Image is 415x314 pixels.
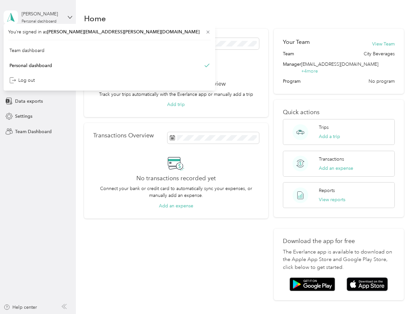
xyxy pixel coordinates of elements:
h2: Your Team [283,38,310,46]
span: Team [283,50,294,57]
div: [PERSON_NAME] [22,10,62,17]
div: Personal dashboard [9,62,52,69]
p: The Everlance app is available to download on the Apple App Store and Google Play Store, click be... [283,248,394,272]
iframe: Everlance-gr Chat Button Frame [378,277,415,314]
div: Team dashboard [9,47,44,54]
span: [EMAIL_ADDRESS][DOMAIN_NAME] [301,61,378,67]
h2: No transactions recorded yet [136,175,216,182]
p: Download the app for free [283,238,394,245]
span: Settings [15,113,32,120]
img: Google play [289,277,335,291]
p: Transactions [319,156,344,163]
button: Add an expense [159,202,193,209]
p: Transactions Overview [93,132,154,139]
p: Connect your bank or credit card to automatically sync your expenses, or manually add an expense. [93,185,259,199]
p: Track your trips automatically with the Everlance app or manually add a trip [99,91,253,98]
button: Help center [4,304,37,311]
button: Add a trip [319,133,340,140]
button: View Team [372,41,395,47]
button: Add trip [167,101,185,108]
p: Reports [319,187,335,194]
span: Data exports [15,98,43,105]
span: [PERSON_NAME][EMAIL_ADDRESS][PERSON_NAME][DOMAIN_NAME] [47,29,199,35]
h1: Home [84,15,106,22]
p: Trips [319,124,329,131]
span: Program [283,78,301,85]
img: App store [347,277,388,291]
span: Manager [283,61,301,75]
div: Personal dashboard [22,20,57,24]
button: View reports [319,196,345,203]
p: Quick actions [283,109,394,116]
span: Team Dashboard [15,128,52,135]
span: No program [369,78,395,85]
div: Log out [9,77,35,84]
span: City Beverages [364,50,395,57]
span: You’re signed in as [8,28,211,35]
span: + 4 more [301,68,318,74]
button: Add an expense [319,165,353,172]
